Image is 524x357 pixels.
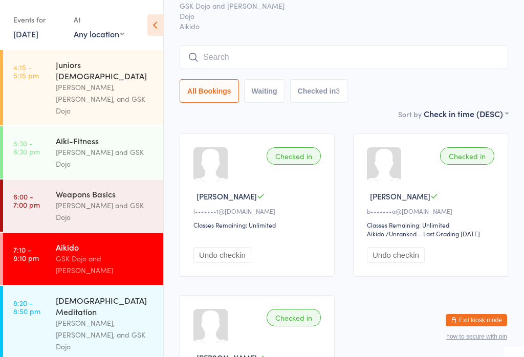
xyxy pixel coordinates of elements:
time: 8:20 - 8:50 pm [13,299,40,315]
input: Search [180,46,508,69]
div: Checked in [267,147,321,165]
div: [PERSON_NAME] and GSK Dojo [56,199,155,223]
button: All Bookings [180,79,239,103]
div: [DEMOGRAPHIC_DATA] Meditation [56,295,155,317]
div: Classes Remaining: Unlimited [193,220,324,229]
button: Exit kiosk mode [446,314,507,326]
button: Checked in3 [290,79,348,103]
div: 3 [336,87,340,95]
div: Checked in [267,309,321,326]
time: 7:10 - 8:10 pm [13,246,39,262]
a: 7:10 -8:10 pmAikidoGSK Dojo and [PERSON_NAME] [3,233,163,285]
button: Undo checkin [193,247,251,263]
div: Events for [13,11,63,28]
span: Dojo [180,11,492,21]
div: Weapons Basics [56,188,155,199]
span: [PERSON_NAME] [370,191,430,202]
div: Juniors [DEMOGRAPHIC_DATA] [56,59,155,81]
div: [PERSON_NAME], [PERSON_NAME], and GSK Dojo [56,81,155,117]
div: At [74,11,124,28]
a: 6:00 -7:00 pmWeapons Basics[PERSON_NAME] and GSK Dojo [3,180,163,232]
a: 5:30 -6:30 pmAiki-Fitness[PERSON_NAME] and GSK Dojo [3,126,163,178]
div: [PERSON_NAME] and GSK Dojo [56,146,155,170]
div: GSK Dojo and [PERSON_NAME] [56,253,155,276]
div: Any location [74,28,124,39]
button: Undo checkin [367,247,425,263]
button: Waiting [244,79,285,103]
time: 4:15 - 5:15 pm [13,63,39,79]
div: Aikido [56,241,155,253]
div: [PERSON_NAME], [PERSON_NAME], and GSK Dojo [56,317,155,352]
div: l•••••••1@[DOMAIN_NAME] [193,207,324,215]
div: Classes Remaining: Unlimited [367,220,497,229]
time: 5:30 - 6:30 pm [13,139,40,155]
time: 6:00 - 7:00 pm [13,192,40,209]
div: b•••••••a@[DOMAIN_NAME] [367,207,497,215]
button: how to secure with pin [446,333,507,340]
div: Check in time (DESC) [424,108,508,119]
span: Aikido [180,21,508,31]
span: GSK Dojo and [PERSON_NAME] [180,1,492,11]
div: Aikido [367,229,384,238]
div: Aiki-Fitness [56,135,155,146]
label: Sort by [398,109,422,119]
a: 4:15 -5:15 pmJuniors [DEMOGRAPHIC_DATA][PERSON_NAME], [PERSON_NAME], and GSK Dojo [3,50,163,125]
a: [DATE] [13,28,38,39]
span: [PERSON_NAME] [196,191,257,202]
div: Checked in [440,147,494,165]
span: / Unranked – Last Grading [DATE] [386,229,480,238]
